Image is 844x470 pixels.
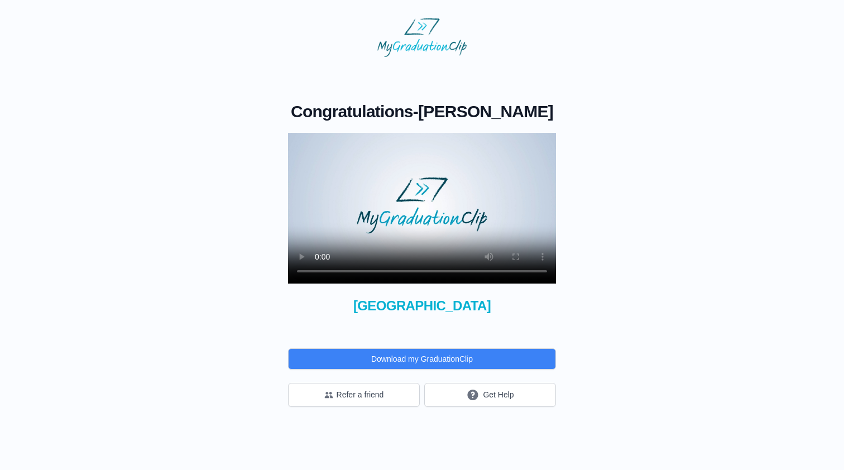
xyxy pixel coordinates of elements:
[377,18,467,57] img: MyGraduationClip
[288,297,556,315] span: [GEOGRAPHIC_DATA]
[418,102,553,121] span: [PERSON_NAME]
[288,102,556,122] h1: -
[424,383,556,407] button: Get Help
[288,383,420,407] button: Refer a friend
[288,348,556,370] button: Download my GraduationClip
[291,102,413,121] span: Congratulations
